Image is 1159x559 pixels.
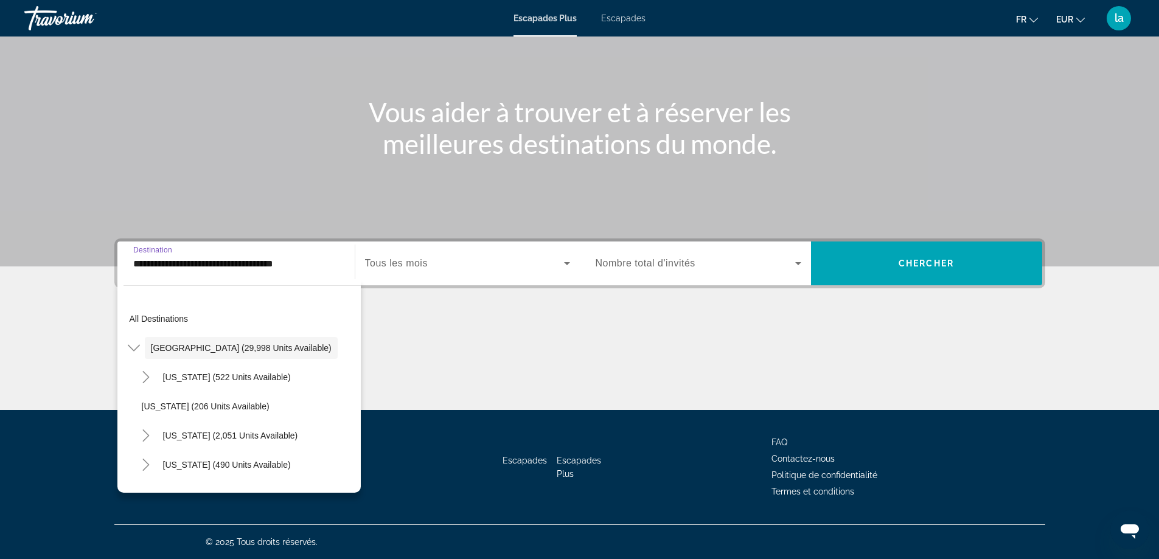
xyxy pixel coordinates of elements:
a: Escapades [503,456,547,465]
a: Escapades Plus [513,13,577,23]
span: [US_STATE] (2,051 units available) [163,431,298,440]
a: Travorium [24,2,146,34]
button: All destinations [124,308,361,330]
a: FAQ [771,437,787,447]
a: Termes et conditions [771,487,854,496]
span: Tous les mois [365,258,428,268]
iframe: Bouton de lancement de la fenêtre de messagerie [1110,510,1149,549]
button: Menu utilisateur [1103,5,1135,31]
span: [US_STATE] (522 units available) [163,372,291,382]
span: [US_STATE] (206 units available) [142,401,270,411]
font: EUR [1056,15,1073,24]
span: [US_STATE] (490 units available) [163,460,291,470]
div: Widget de recherche [117,241,1042,285]
button: [US_STATE] (490 units available) [157,454,297,476]
font: fr [1016,15,1026,24]
button: Toggle United States (29,998 units available) [124,338,145,359]
button: [GEOGRAPHIC_DATA] (29,998 units available) [145,337,338,359]
span: Destination [133,246,172,254]
button: [US_STATE] (5,092 units available) [157,483,304,505]
h1: Vous aider à trouver et à réserver les meilleures destinations du monde. [352,96,808,159]
button: Toggle California (2,051 units available) [136,425,157,446]
a: Escapades Plus [557,456,601,479]
button: [US_STATE] (206 units available) [136,395,361,417]
button: Toggle Arizona (522 units available) [136,367,157,388]
button: [US_STATE] (2,051 units available) [157,425,304,446]
button: Changer de langue [1016,10,1038,28]
span: All destinations [130,314,189,324]
button: [US_STATE] (522 units available) [157,366,297,388]
span: [GEOGRAPHIC_DATA] (29,998 units available) [151,343,332,353]
a: Contactez-nous [771,454,835,464]
a: Escapades [601,13,646,23]
button: Changer de devise [1056,10,1085,28]
button: Toggle Colorado (490 units available) [136,454,157,476]
button: Chercher [811,241,1042,285]
span: Chercher [899,259,954,268]
a: Politique de confidentialité [771,470,877,480]
font: la [1115,12,1124,24]
font: © 2025 Tous droits réservés. [206,537,318,547]
button: Toggle Florida (5,092 units available) [136,484,157,505]
span: Nombre total d'invités [596,258,695,268]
